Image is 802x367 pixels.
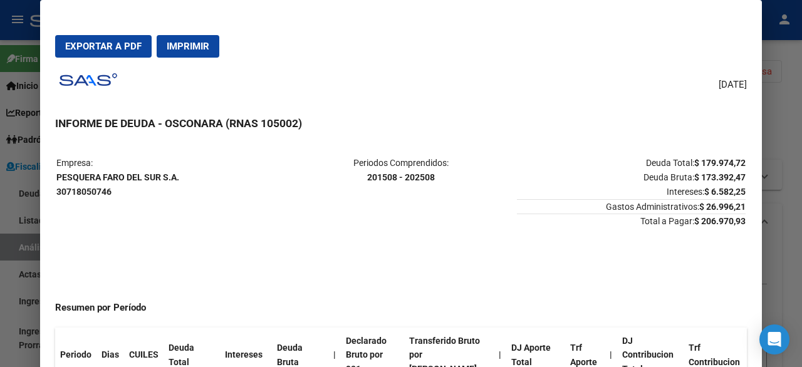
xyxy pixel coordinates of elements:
button: Imprimir [157,35,219,58]
span: Total a Pagar: [517,214,746,226]
strong: $ 6.582,25 [704,187,746,197]
h3: INFORME DE DEUDA - OSCONARA (RNAS 105002) [55,115,747,132]
span: [DATE] [719,78,747,92]
div: Open Intercom Messenger [759,324,789,354]
p: Deuda Total: Deuda Bruta: Intereses: [517,156,746,199]
span: Imprimir [167,41,209,52]
strong: $ 179.974,72 [694,158,746,168]
p: Empresa: [56,156,285,199]
strong: $ 206.970,93 [694,216,746,226]
strong: $ 173.392,47 [694,172,746,182]
button: Exportar a PDF [55,35,152,58]
span: Exportar a PDF [65,41,142,52]
strong: $ 26.996,21 [699,202,746,212]
span: Gastos Administrativos: [517,199,746,212]
p: Periodos Comprendidos: [286,156,515,185]
strong: PESQUERA FARO DEL SUR S.A. 30718050746 [56,172,179,197]
strong: 201508 - 202508 [367,172,435,182]
h4: Resumen por Período [55,301,747,315]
